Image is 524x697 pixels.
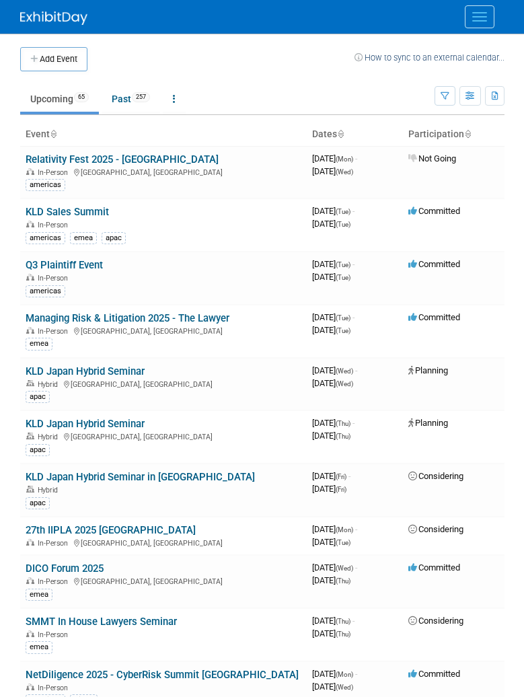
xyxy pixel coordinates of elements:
span: [DATE] [312,272,350,282]
span: Committed [408,206,460,216]
span: [DATE] [312,365,357,375]
span: [DATE] [312,628,350,638]
span: (Wed) [336,564,353,572]
img: In-Person Event [26,327,34,334]
div: apac [102,232,126,244]
img: In-Person Event [26,684,34,690]
span: [DATE] [312,562,357,573]
div: apac [26,497,50,509]
a: SMMT In House Lawyers Seminar [26,616,177,628]
span: [DATE] [312,669,357,679]
a: Relativity Fest 2025 - [GEOGRAPHIC_DATA] [26,153,219,166]
span: (Wed) [336,367,353,375]
span: (Tue) [336,314,350,322]
span: [DATE] [312,431,350,441]
span: (Wed) [336,168,353,176]
th: Event [20,123,307,146]
span: - [352,616,354,626]
button: Add Event [20,47,87,71]
a: KLD Japan Hybrid Seminar [26,418,145,430]
span: [DATE] [312,575,350,585]
span: (Wed) [336,380,353,388]
span: (Thu) [336,618,350,625]
span: (Thu) [336,420,350,427]
span: [DATE] [312,312,354,322]
span: In-Person [38,684,72,692]
span: In-Person [38,539,72,548]
span: Committed [408,562,460,573]
div: [GEOGRAPHIC_DATA], [GEOGRAPHIC_DATA] [26,325,302,336]
a: KLD Japan Hybrid Seminar in [GEOGRAPHIC_DATA] [26,471,255,483]
span: [DATE] [312,166,353,176]
a: Managing Risk & Litigation 2025 - The Lawyer [26,312,229,324]
a: How to sync to an external calendar... [354,52,504,63]
span: - [352,206,354,216]
a: DICO Forum 2025 [26,562,104,575]
span: Hybrid [38,433,62,441]
img: ExhibitDay [20,11,87,25]
img: In-Person Event [26,221,34,227]
span: [DATE] [312,418,354,428]
div: apac [26,444,50,456]
div: apac [26,391,50,403]
span: In-Person [38,168,72,177]
span: - [352,418,354,428]
span: (Tue) [336,274,350,281]
span: Hybrid [38,486,62,494]
img: Hybrid Event [26,486,34,492]
span: 257 [132,92,150,102]
img: In-Person Event [26,577,34,584]
span: (Fri) [336,473,346,480]
div: americas [26,179,65,191]
span: Hybrid [38,380,62,389]
span: (Fri) [336,486,346,493]
span: Not Going [408,153,456,163]
span: In-Person [38,630,72,639]
span: In-Person [38,221,72,229]
a: Past257 [102,86,160,112]
span: 65 [74,92,89,102]
span: Planning [408,365,448,375]
a: Q3 Plaintiff Event [26,259,103,271]
span: - [355,365,357,375]
span: - [352,259,354,269]
div: [GEOGRAPHIC_DATA], [GEOGRAPHIC_DATA] [26,166,302,177]
span: Considering [408,524,463,534]
div: [GEOGRAPHIC_DATA], [GEOGRAPHIC_DATA] [26,575,302,586]
span: [DATE] [312,484,346,494]
img: In-Person Event [26,539,34,546]
a: Sort by Event Name [50,129,57,139]
div: americas [26,232,65,244]
span: - [352,312,354,322]
div: emea [26,589,52,601]
a: Sort by Participation Type [464,129,471,139]
div: emea [26,641,52,653]
span: (Tue) [336,327,350,334]
div: [GEOGRAPHIC_DATA], [GEOGRAPHIC_DATA] [26,378,302,389]
img: Hybrid Event [26,433,34,439]
th: Dates [307,123,403,146]
th: Participation [403,123,504,146]
span: [DATE] [312,471,350,481]
span: Planning [408,418,448,428]
span: Considering [408,471,463,481]
a: NetDiligence 2025 - CyberRisk Summit [GEOGRAPHIC_DATA] [26,669,299,681]
span: Considering [408,616,463,626]
span: (Thu) [336,630,350,638]
span: - [355,524,357,534]
span: In-Person [38,327,72,336]
span: In-Person [38,274,72,283]
span: - [348,471,350,481]
span: (Thu) [336,577,350,585]
span: (Mon) [336,526,353,534]
span: - [355,562,357,573]
a: Sort by Start Date [337,129,344,139]
button: Menu [465,5,494,28]
span: (Wed) [336,684,353,691]
span: (Tue) [336,539,350,546]
img: Hybrid Event [26,380,34,387]
img: In-Person Event [26,274,34,281]
span: [DATE] [312,206,354,216]
div: [GEOGRAPHIC_DATA], [GEOGRAPHIC_DATA] [26,537,302,548]
span: [DATE] [312,524,357,534]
